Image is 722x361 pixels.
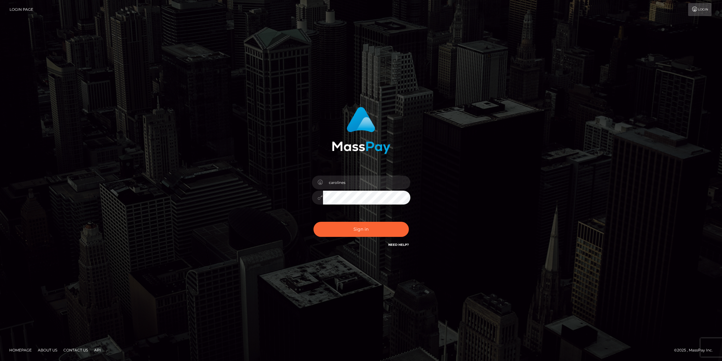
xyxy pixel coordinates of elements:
[313,222,409,237] button: Sign in
[674,347,717,354] div: © 2025 , MassPay Inc.
[35,345,60,355] a: About Us
[332,107,390,154] img: MassPay Login
[388,243,409,247] a: Need Help?
[323,176,410,189] input: Username...
[688,3,712,16] a: Login
[7,345,34,355] a: Homepage
[61,345,90,355] a: Contact Us
[10,3,33,16] a: Login Page
[92,345,103,355] a: API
